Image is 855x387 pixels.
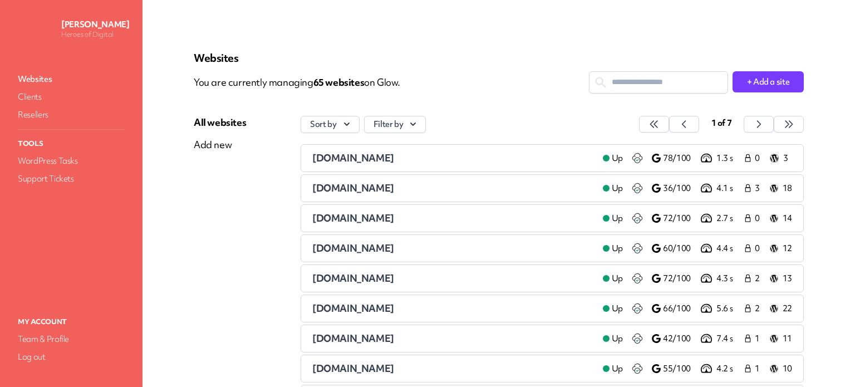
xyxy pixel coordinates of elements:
[313,76,365,89] span: 65 website
[755,273,763,285] span: 2
[312,362,594,375] a: [DOMAIN_NAME]
[194,138,246,151] div: Add new
[652,182,743,195] a: 36/100 4.1 s
[612,243,623,254] span: Up
[663,333,699,345] p: 42/100
[612,333,623,345] span: Up
[755,213,763,224] span: 0
[16,171,127,187] a: Support Tickets
[360,76,365,89] span: s
[652,362,743,375] a: 55/100 4.2 s
[61,19,129,30] p: [PERSON_NAME]
[594,242,632,255] a: Up
[16,71,127,87] a: Websites
[16,315,127,329] p: My Account
[663,243,699,254] p: 60/100
[755,303,763,315] span: 2
[652,242,743,255] a: 60/100 4.4 s
[716,183,743,194] p: 4.1 s
[312,212,394,224] span: [DOMAIN_NAME]
[594,182,632,195] a: Up
[16,331,127,347] a: Team & Profile
[783,303,792,315] p: 22
[16,153,127,169] a: WordPress Tasks
[770,362,792,375] a: 10
[312,332,394,345] span: [DOMAIN_NAME]
[312,182,394,194] span: [DOMAIN_NAME]
[652,151,743,165] a: 78/100 1.3 s
[755,333,763,345] span: 1
[312,272,594,285] a: [DOMAIN_NAME]
[755,183,763,194] span: 3
[364,116,426,133] button: Filter by
[770,332,792,345] a: 11
[612,153,623,164] span: Up
[770,182,792,195] a: 18
[716,333,743,345] p: 7.4 s
[716,153,743,164] p: 1.3 s
[652,272,743,285] a: 72/100 4.3 s
[716,363,743,375] p: 4.2 s
[312,302,394,315] span: [DOMAIN_NAME]
[743,302,765,315] a: 2
[783,213,792,224] p: 14
[652,212,743,225] a: 72/100 2.7 s
[711,117,732,129] span: 1 of 7
[301,116,360,133] button: Sort by
[612,303,623,315] span: Up
[312,362,394,375] span: [DOMAIN_NAME]
[594,151,632,165] a: Up
[716,273,743,285] p: 4.3 s
[612,363,623,375] span: Up
[612,213,623,224] span: Up
[743,362,765,375] a: 1
[716,243,743,254] p: 4.4 s
[194,116,246,129] div: All websites
[312,212,594,225] a: [DOMAIN_NAME]
[770,151,792,165] a: 3
[194,51,804,65] p: Websites
[312,302,594,315] a: [DOMAIN_NAME]
[743,212,765,225] a: 0
[594,272,632,285] a: Up
[652,302,743,315] a: 66/100 5.6 s
[312,151,594,165] a: [DOMAIN_NAME]
[16,89,127,105] a: Clients
[312,182,594,195] a: [DOMAIN_NAME]
[770,272,792,285] a: 13
[743,242,765,255] a: 0
[594,212,632,225] a: Up
[770,212,792,225] a: 14
[612,273,623,285] span: Up
[663,213,699,224] p: 72/100
[755,243,763,254] span: 0
[594,302,632,315] a: Up
[783,333,792,345] p: 11
[663,273,699,285] p: 72/100
[312,242,394,254] span: [DOMAIN_NAME]
[783,243,792,254] p: 12
[743,182,765,195] a: 3
[61,30,129,39] p: Heroes of Digital
[16,136,127,151] p: Tools
[16,349,127,365] a: Log out
[755,363,763,375] span: 1
[783,363,792,375] p: 10
[743,332,765,345] a: 1
[663,183,699,194] p: 36/100
[716,213,743,224] p: 2.7 s
[783,153,792,164] p: 3
[16,107,127,123] a: Resellers
[770,302,792,315] a: 22
[770,242,792,255] a: 12
[312,272,394,285] span: [DOMAIN_NAME]
[743,151,765,165] a: 0
[652,332,743,345] a: 42/100 7.4 s
[612,183,623,194] span: Up
[663,363,699,375] p: 55/100
[594,362,632,375] a: Up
